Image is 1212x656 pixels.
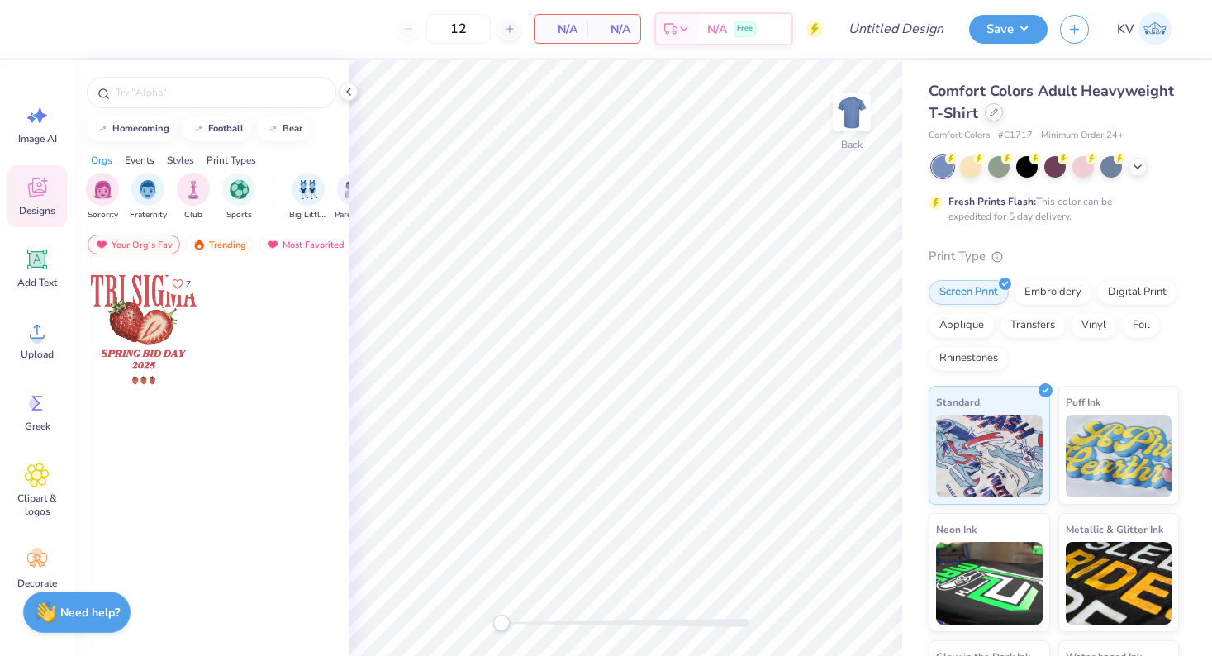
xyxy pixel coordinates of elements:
[18,132,57,145] span: Image AI
[96,124,109,134] img: trend_line.gif
[91,153,112,168] div: Orgs
[222,173,255,221] div: filter for Sports
[226,209,252,221] span: Sports
[1138,12,1172,45] img: Kaylin Van Fleet
[1066,521,1163,538] span: Metallic & Glitter Ink
[1000,313,1066,338] div: Transfers
[112,124,169,133] div: homecoming
[335,173,373,221] div: filter for Parent's Weekend
[597,21,630,38] span: N/A
[841,137,863,152] div: Back
[1014,280,1092,305] div: Embroidery
[948,195,1036,208] strong: Fresh Prints Flash:
[929,313,995,338] div: Applique
[167,153,194,168] div: Styles
[283,124,302,133] div: bear
[737,23,753,35] span: Free
[259,235,352,254] div: Most Favorited
[929,81,1174,123] span: Comfort Colors Adult Heavyweight T-Shirt
[266,124,279,134] img: trend_line.gif
[208,124,244,133] div: football
[19,204,55,217] span: Designs
[21,348,54,361] span: Upload
[929,129,990,143] span: Comfort Colors
[345,180,364,199] img: Parent's Weekend Image
[86,173,119,221] button: filter button
[426,14,491,44] input: – –
[60,605,120,620] strong: Need help?
[544,21,577,38] span: N/A
[936,393,980,411] span: Standard
[1122,313,1161,338] div: Foil
[222,173,255,221] button: filter button
[266,239,279,250] img: most_fav.gif
[17,577,57,590] span: Decorate
[10,492,64,518] span: Clipart & logos
[86,173,119,221] div: filter for Sorority
[929,346,1009,371] div: Rhinestones
[183,116,251,141] button: football
[93,180,112,199] img: Sorority Image
[230,180,249,199] img: Sports Image
[289,209,327,221] span: Big Little Reveal
[184,209,202,221] span: Club
[1117,20,1134,39] span: KV
[130,209,167,221] span: Fraternity
[177,173,210,221] div: filter for Club
[1071,313,1117,338] div: Vinyl
[130,173,167,221] div: filter for Fraternity
[87,116,177,141] button: homecoming
[1066,542,1172,625] img: Metallic & Glitter Ink
[88,209,118,221] span: Sorority
[1041,129,1124,143] span: Minimum Order: 24 +
[207,153,256,168] div: Print Types
[95,239,108,250] img: most_fav.gif
[835,96,868,129] img: Back
[929,280,1009,305] div: Screen Print
[936,521,977,538] span: Neon Ink
[164,273,198,295] button: Like
[184,180,202,199] img: Club Image
[969,15,1048,44] button: Save
[130,173,167,221] button: filter button
[289,173,327,221] button: filter button
[139,180,157,199] img: Fraternity Image
[299,180,317,199] img: Big Little Reveal Image
[835,12,957,45] input: Untitled Design
[493,615,510,631] div: Accessibility label
[192,124,205,134] img: trend_line.gif
[1066,415,1172,497] img: Puff Ink
[929,247,1179,266] div: Print Type
[17,276,57,289] span: Add Text
[257,116,310,141] button: bear
[936,542,1043,625] img: Neon Ink
[335,209,373,221] span: Parent's Weekend
[177,173,210,221] button: filter button
[335,173,373,221] button: filter button
[289,173,327,221] div: filter for Big Little Reveal
[114,84,326,101] input: Try "Alpha"
[1097,280,1177,305] div: Digital Print
[1110,12,1179,45] a: KV
[186,280,191,288] span: 7
[25,420,50,433] span: Greek
[185,235,254,254] div: Trending
[125,153,154,168] div: Events
[707,21,727,38] span: N/A
[998,129,1033,143] span: # C1717
[936,415,1043,497] img: Standard
[1066,393,1100,411] span: Puff Ink
[192,239,206,250] img: trending.gif
[88,235,180,254] div: Your Org's Fav
[948,194,1152,224] div: This color can be expedited for 5 day delivery.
